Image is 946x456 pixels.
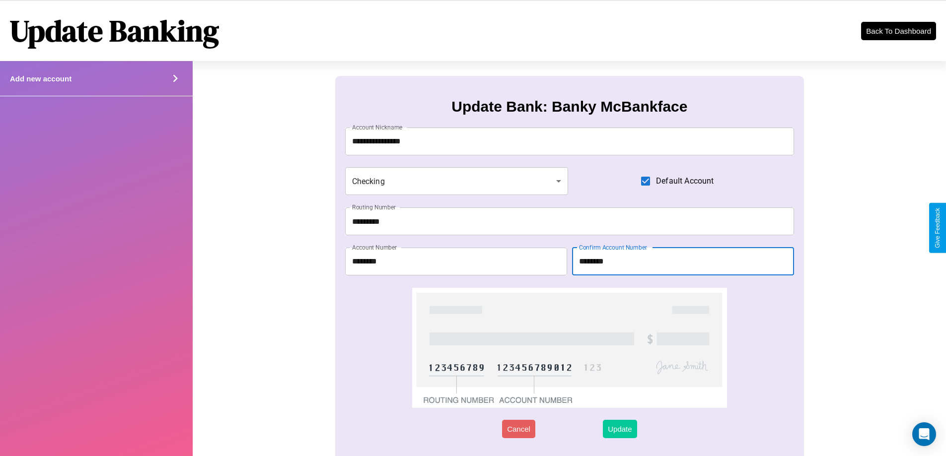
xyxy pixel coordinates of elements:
div: Open Intercom Messenger [912,422,936,446]
button: Update [603,420,637,438]
h1: Update Banking [10,10,219,51]
label: Account Nickname [352,123,403,131]
h4: Add new account [10,74,72,83]
span: Default Account [656,175,714,187]
label: Account Number [352,243,397,252]
h3: Update Bank: Banky McBankface [451,98,687,115]
button: Cancel [502,420,535,438]
button: Back To Dashboard [861,22,936,40]
label: Confirm Account Number [579,243,647,252]
div: Checking [345,167,569,195]
label: Routing Number [352,203,396,211]
img: check [412,288,727,408]
div: Give Feedback [934,208,941,248]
